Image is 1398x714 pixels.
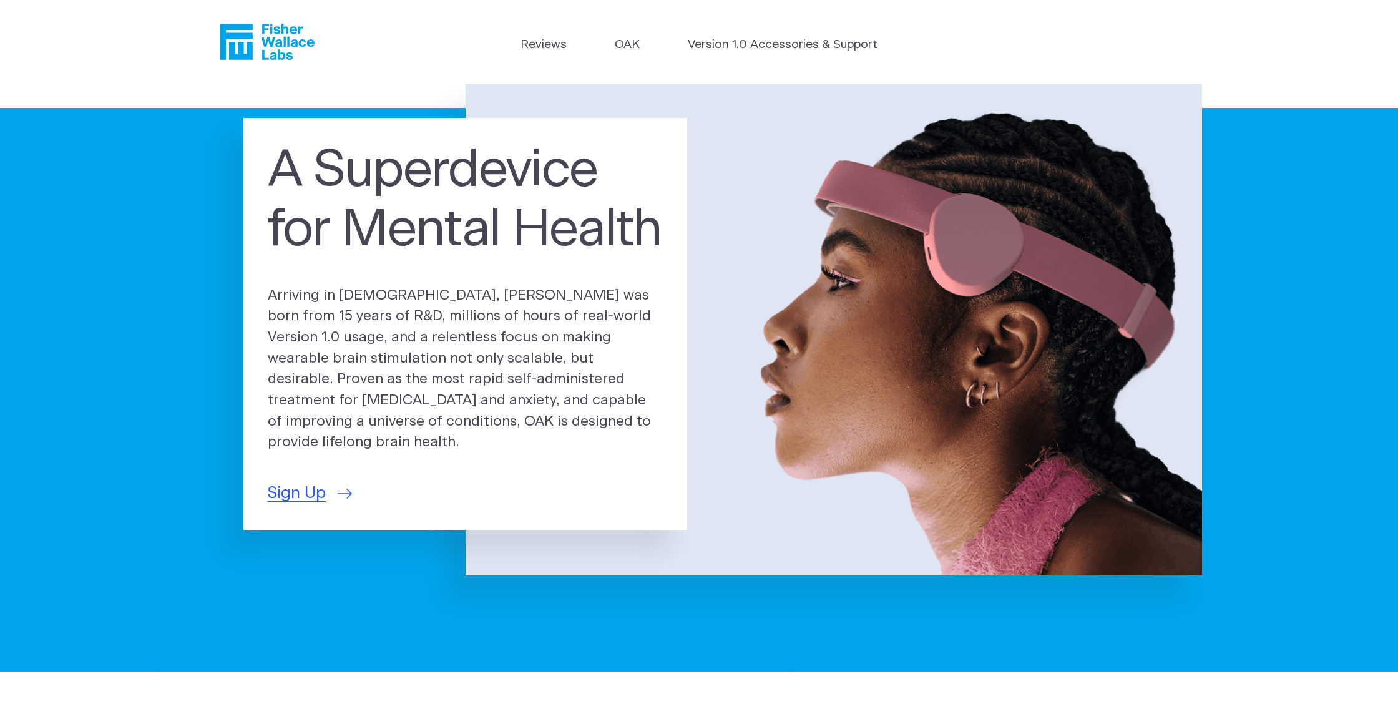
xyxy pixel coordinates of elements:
h1: A Superdevice for Mental Health [268,142,663,260]
a: Fisher Wallace [220,24,315,60]
a: OAK [615,36,640,54]
a: Version 1.0 Accessories & Support [688,36,877,54]
a: Reviews [521,36,567,54]
span: Sign Up [268,481,326,506]
p: Arriving in [DEMOGRAPHIC_DATA], [PERSON_NAME] was born from 15 years of R&D, millions of hours of... [268,285,663,454]
a: Sign Up [268,481,352,506]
